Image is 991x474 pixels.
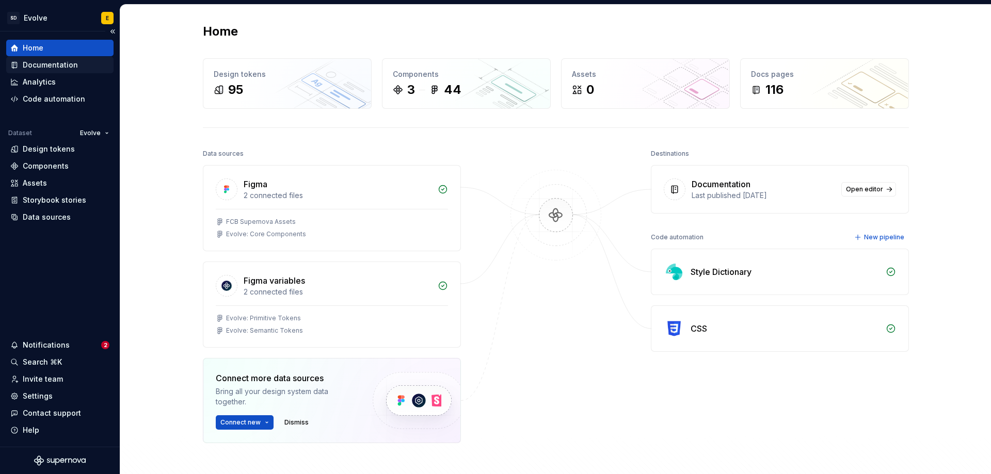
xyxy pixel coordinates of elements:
button: Collapse sidebar [105,24,120,39]
div: Contact support [23,408,81,418]
div: Analytics [23,77,56,87]
a: Documentation [6,57,114,73]
div: Style Dictionary [691,266,752,278]
div: Storybook stories [23,195,86,205]
div: Notifications [23,340,70,350]
a: Assets [6,175,114,191]
a: Assets0 [561,58,730,109]
div: Evolve [24,13,47,23]
span: 2 [101,341,109,349]
div: 2 connected files [244,287,431,297]
div: Code automation [23,94,85,104]
a: Open editor [841,182,896,197]
div: Documentation [692,178,750,190]
span: Evolve [80,129,101,137]
div: Bring all your design system data together. [216,386,355,407]
a: Invite team [6,371,114,387]
div: Figma variables [244,274,305,287]
div: E [106,14,109,22]
div: 3 [407,81,415,98]
button: Search ⌘K [6,354,114,370]
div: CSS [691,322,707,335]
button: New pipeline [851,230,909,244]
a: Figma variables2 connected filesEvolve: Primitive TokensEvolve: Semantic Tokens [203,261,461,348]
div: Components [393,69,540,79]
div: Data sources [23,212,71,222]
div: 44 [444,81,461,98]
div: Last published [DATE] [692,190,835,201]
div: Invite team [23,374,63,384]
a: Docs pages116 [740,58,909,109]
a: Code automation [6,91,114,107]
div: Assets [572,69,719,79]
div: Evolve: Primitive Tokens [226,314,301,322]
div: Home [23,43,43,53]
a: Figma2 connected filesFCB Supernova AssetsEvolve: Core Components [203,165,461,251]
button: SDEvolveE [2,7,118,29]
a: Data sources [6,209,114,225]
span: Dismiss [284,418,309,427]
a: Analytics [6,74,114,90]
span: Connect new [220,418,261,427]
div: Assets [23,178,47,188]
div: Evolve: Semantic Tokens [226,326,303,335]
button: Dismiss [280,415,313,430]
a: Design tokens95 [203,58,372,109]
div: FCB Supernova Assets [226,218,296,226]
h2: Home [203,23,238,40]
div: Documentation [23,60,78,70]
div: Data sources [203,146,244,161]
button: Notifications2 [6,337,114,353]
div: Docs pages [751,69,898,79]
div: Destinations [651,146,689,161]
a: Home [6,40,114,56]
span: Open editor [846,185,883,193]
a: Design tokens [6,141,114,157]
div: 0 [586,81,594,98]
div: Help [23,425,39,435]
a: Components [6,158,114,174]
svg: Supernova Logo [34,455,86,466]
div: 116 [765,81,784,98]
button: Connect new [216,415,274,430]
div: Search ⌘K [23,357,62,367]
span: New pipeline [864,233,904,241]
div: Design tokens [23,144,75,154]
div: Connect more data sources [216,372,355,384]
div: Settings [23,391,53,401]
div: Figma [244,178,267,190]
button: Contact support [6,405,114,421]
div: 2 connected files [244,190,431,201]
button: Evolve [75,126,114,140]
button: Help [6,422,114,438]
div: Code automation [651,230,704,244]
div: 95 [228,81,243,98]
a: Components344 [382,58,551,109]
a: Settings [6,388,114,404]
div: Design tokens [214,69,361,79]
div: SD [7,12,20,24]
a: Storybook stories [6,192,114,208]
div: Components [23,161,69,171]
div: Evolve: Core Components [226,230,306,238]
div: Dataset [8,129,32,137]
